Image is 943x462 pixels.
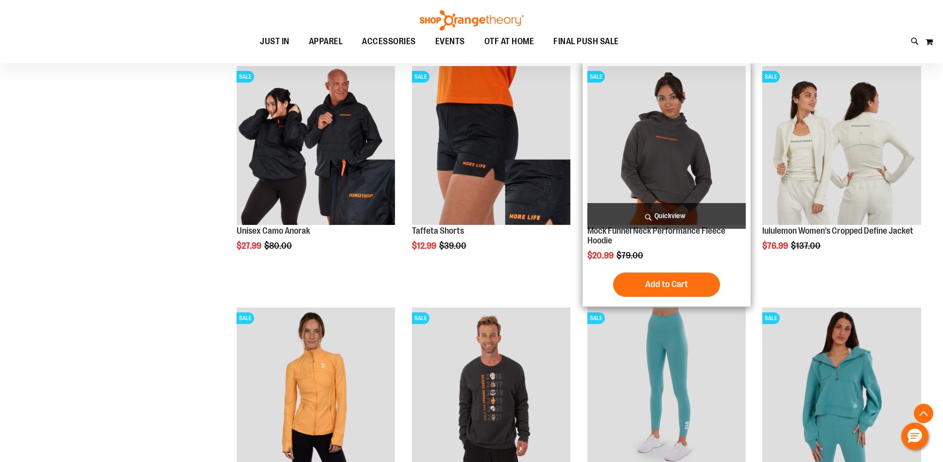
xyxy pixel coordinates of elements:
div: product [232,61,400,275]
button: Add to Cart [613,273,720,297]
span: SALE [237,71,254,83]
span: $137.00 [791,241,822,251]
span: SALE [762,71,780,83]
span: FINAL PUSH SALE [553,31,619,52]
a: FINAL PUSH SALE [544,31,629,53]
a: Product image for Camo Tafetta ShortsSALE [412,66,571,226]
span: SALE [587,312,605,324]
span: SALE [762,312,780,324]
button: Hello, have a question? Let’s chat. [901,423,928,450]
a: APPAREL [299,31,353,52]
span: $12.99 [412,241,438,251]
a: Unisex Camo Anorak [237,226,310,236]
span: $39.00 [439,241,468,251]
span: APPAREL [309,31,343,52]
span: EVENTS [435,31,465,52]
a: Product image for lululemon Define Jacket CroppedSALE [762,66,921,226]
span: $79.00 [617,251,645,260]
a: ACCESSORIES [352,31,426,53]
a: Taffeta Shorts [412,226,464,236]
a: Mock Funnel Neck Performance Fleece Hoodie [587,226,725,245]
img: Shop Orangetheory [418,10,525,31]
span: $27.99 [237,241,263,251]
div: product [407,61,576,275]
span: SALE [412,71,429,83]
div: product [757,61,926,275]
span: OTF AT HOME [484,31,534,52]
span: $20.99 [587,251,615,260]
a: Product image for Unisex Camo AnorakSALE [237,66,395,226]
img: Product image for lululemon Define Jacket Cropped [762,66,921,225]
span: SALE [412,312,429,324]
span: SALE [587,71,605,83]
img: Product image for Camo Tafetta Shorts [412,66,571,225]
img: Product image for Unisex Camo Anorak [237,66,395,225]
a: Product image for Mock Funnel Neck Performance Fleece HoodieSALE [587,66,746,226]
a: Quickview [587,203,746,229]
a: lululemon Women's Cropped Define Jacket [762,226,913,236]
a: JUST IN [250,31,299,53]
span: ACCESSORIES [362,31,416,52]
span: Add to Cart [645,279,688,290]
div: product [583,61,751,306]
button: Back To Top [914,404,933,423]
a: EVENTS [426,31,475,53]
span: SALE [237,312,254,324]
a: OTF AT HOME [475,31,544,53]
span: $80.00 [264,241,293,251]
span: $76.99 [762,241,789,251]
img: Product image for Mock Funnel Neck Performance Fleece Hoodie [587,66,746,225]
span: JUST IN [260,31,290,52]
